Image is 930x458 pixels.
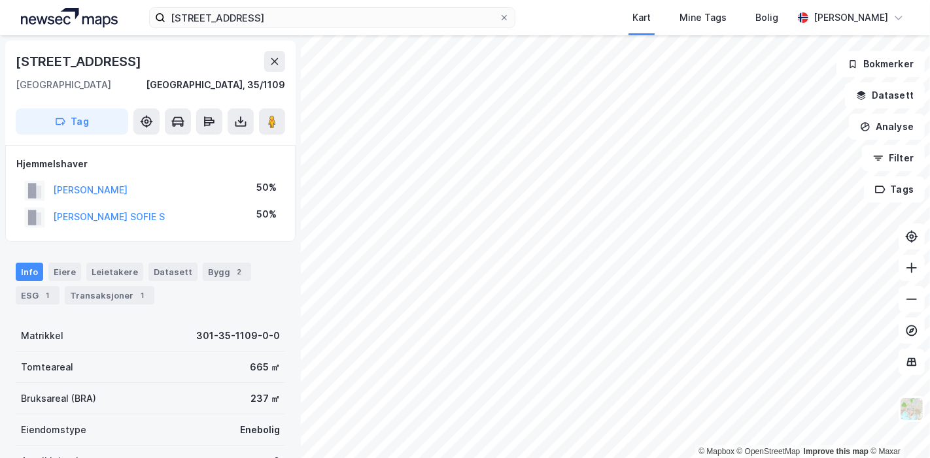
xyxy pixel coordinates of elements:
[250,359,280,375] div: 665 ㎡
[233,265,246,278] div: 2
[21,328,63,344] div: Matrikkel
[21,359,73,375] div: Tomteareal
[21,391,96,406] div: Bruksareal (BRA)
[865,395,930,458] div: Kontrollprogram for chat
[632,10,651,25] div: Kart
[21,422,86,438] div: Eiendomstype
[16,51,144,72] div: [STREET_ADDRESS]
[256,206,277,222] div: 50%
[48,263,81,281] div: Eiere
[698,447,734,456] a: Mapbox
[755,10,778,25] div: Bolig
[203,263,251,281] div: Bygg
[836,51,925,77] button: Bokmerker
[165,8,499,27] input: Søk på adresse, matrikkel, gårdeiere, leietakere eller personer
[148,263,198,281] div: Datasett
[16,108,128,135] button: Tag
[862,145,925,171] button: Filter
[814,10,888,25] div: [PERSON_NAME]
[16,263,43,281] div: Info
[16,286,60,304] div: ESG
[849,114,925,140] button: Analyse
[864,176,925,203] button: Tags
[65,286,154,304] div: Transaksjoner
[196,328,280,344] div: 301-35-1109-0-0
[16,156,284,172] div: Hjemmelshaver
[804,447,869,456] a: Improve this map
[737,447,801,456] a: OpenStreetMap
[16,77,111,93] div: [GEOGRAPHIC_DATA]
[21,8,118,27] img: logo.a4113a55bc3d86da70a041830d287a7e.svg
[136,289,149,302] div: 1
[845,82,925,108] button: Datasett
[256,180,277,195] div: 50%
[865,395,930,458] iframe: Chat Widget
[86,263,143,281] div: Leietakere
[41,289,54,302] div: 1
[680,10,727,25] div: Mine Tags
[250,391,280,406] div: 237 ㎡
[240,422,280,438] div: Enebolig
[146,77,285,93] div: [GEOGRAPHIC_DATA], 35/1109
